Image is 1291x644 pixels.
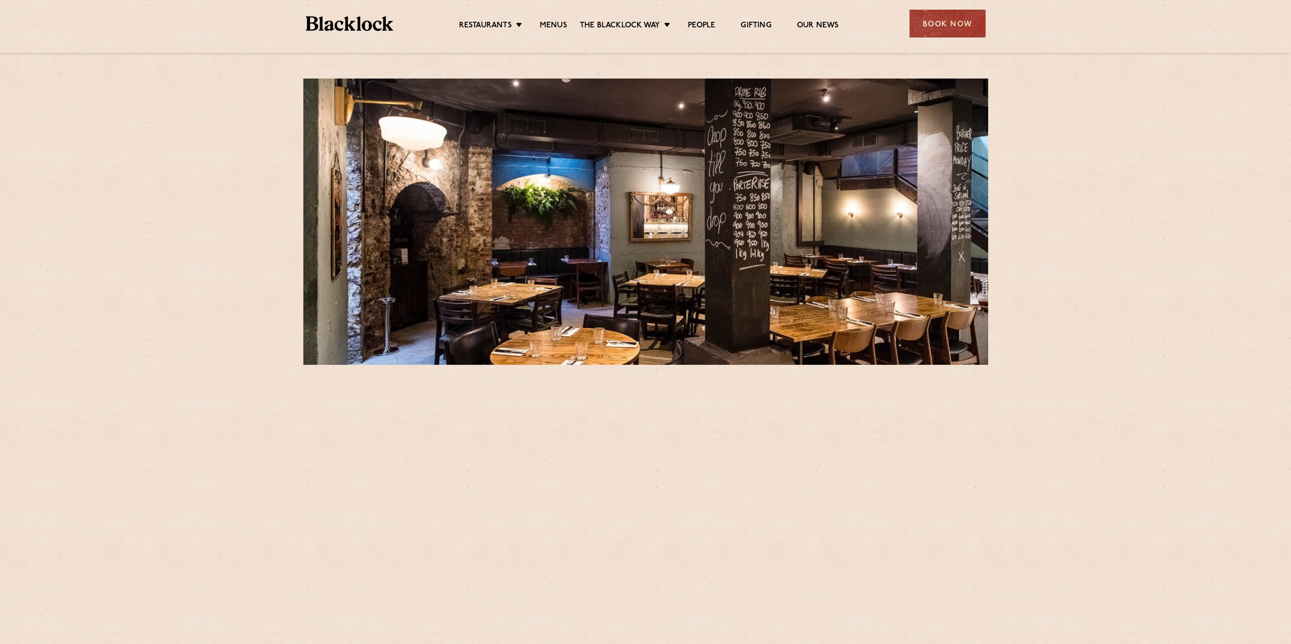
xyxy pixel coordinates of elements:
[741,21,771,32] a: Gifting
[306,16,394,31] img: BL_Textured_Logo-footer-cropped.svg
[797,21,839,32] a: Our News
[910,10,986,37] div: Book Now
[688,21,715,32] a: People
[580,21,660,32] a: The Blacklock Way
[540,21,567,32] a: Menus
[459,21,512,32] a: Restaurants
